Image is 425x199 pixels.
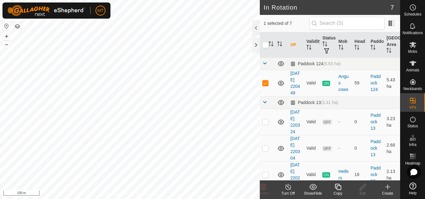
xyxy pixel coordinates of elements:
div: Angus cows [339,73,350,93]
span: Animals [406,68,419,72]
span: ON [322,81,330,86]
td: Valid [304,135,320,161]
a: Paddock 13 [371,139,381,157]
button: Map Layers [14,23,21,30]
span: Delete [258,191,269,196]
td: Valid [304,70,320,96]
span: 1 selected of 7 [264,20,309,27]
td: 2.68 ha [384,135,400,161]
td: 3.23 ha [384,109,400,135]
div: - [339,145,350,152]
div: Heifers [339,168,350,181]
img: Gallagher Logo [7,5,85,16]
div: Create [375,191,400,196]
span: Mobs [408,50,417,53]
span: OFF [322,146,332,151]
span: VPs [409,106,416,109]
td: 0 [352,135,368,161]
span: Notifications [403,31,423,35]
td: 5.43 ha [384,70,400,96]
p-sorticon: Activate to sort [386,49,391,54]
a: Paddock 124 [371,74,381,92]
th: Mob [336,32,352,58]
h2: In Rotation [264,4,390,11]
span: MT [97,7,104,14]
div: Turn Off [276,191,301,196]
a: [DATE] 220324 [290,110,300,134]
td: 16 [352,161,368,188]
span: (3.31 ha) [321,100,338,105]
th: Head [352,32,368,58]
th: VP [288,32,304,58]
th: Status [320,32,336,58]
button: + [3,33,10,40]
a: Contact Us [136,191,154,197]
a: [DATE] 220304 [290,136,300,161]
p-sorticon: Activate to sort [306,46,311,51]
div: Paddock 124 [290,61,341,66]
p-sorticon: Activate to sort [322,42,327,47]
span: OFF [322,120,332,125]
div: Copy [325,191,350,196]
th: [GEOGRAPHIC_DATA] Area [384,32,400,58]
span: Infra [409,143,416,147]
span: 7 [390,3,394,12]
p-sorticon: Activate to sort [354,46,359,51]
td: 0 [352,109,368,135]
span: Status [407,124,418,128]
span: ON [322,172,330,178]
span: (5.63 ha) [323,61,341,66]
p-sorticon: Activate to sort [371,46,376,51]
td: Valid [304,161,320,188]
td: 2.13 ha [384,161,400,188]
p-sorticon: Activate to sort [277,42,282,47]
a: Privacy Policy [105,191,129,197]
div: Paddock 13 [290,100,338,105]
div: Edit [350,191,375,196]
a: [DATE] 220449 [290,71,300,95]
input: Search (S) [309,17,385,30]
span: Neckbands [403,87,422,91]
button: Reset Map [3,22,10,30]
a: [DATE] 220242 [290,162,300,187]
th: Paddock [368,32,384,58]
a: Paddock 13 [371,113,381,131]
th: Validity [304,32,320,58]
span: Heatmap [405,161,420,165]
td: Valid [304,109,320,135]
span: Schedules [404,12,421,16]
p-sorticon: Activate to sort [339,46,343,51]
a: Paddock 13 [371,165,381,183]
td: 59 [352,70,368,96]
span: Help [409,191,417,195]
div: Show/Hide [301,191,325,196]
p-sorticon: Activate to sort [269,42,273,47]
div: - [339,119,350,125]
a: Help [400,180,425,197]
button: – [3,41,10,48]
